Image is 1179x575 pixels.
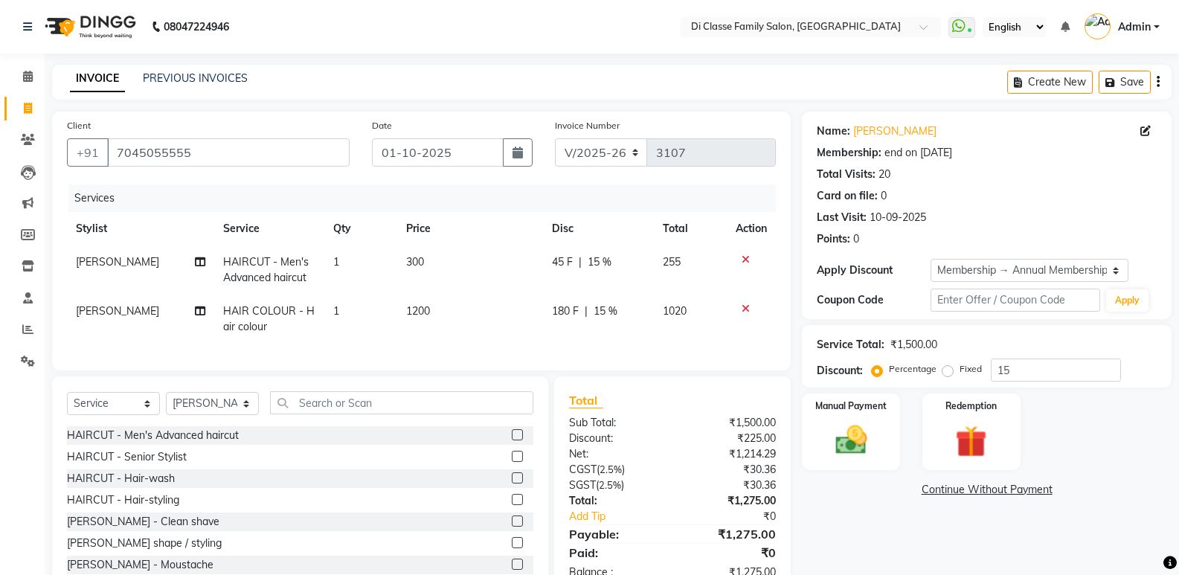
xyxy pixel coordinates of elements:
[558,493,672,509] div: Total:
[406,255,424,269] span: 300
[815,399,887,413] label: Manual Payment
[663,304,687,318] span: 1020
[70,65,125,92] a: INVOICE
[945,399,997,413] label: Redemption
[878,167,890,182] div: 20
[817,292,930,308] div: Coupon Code
[945,422,997,461] img: _gift.svg
[214,212,324,245] th: Service
[333,255,339,269] span: 1
[672,431,787,446] div: ₹225.00
[324,212,398,245] th: Qty
[333,304,339,318] span: 1
[558,431,672,446] div: Discount:
[107,138,350,167] input: Search by Name/Mobile/Email/Code
[223,255,309,284] span: HAIRCUT - Men's Advanced haircut
[817,231,850,247] div: Points:
[817,210,867,225] div: Last Visit:
[67,471,175,486] div: HAIRCUT - Hair-wash
[558,525,672,543] div: Payable:
[890,337,937,353] div: ₹1,500.00
[654,212,727,245] th: Total
[68,184,787,212] div: Services
[805,482,1169,498] a: Continue Without Payment
[67,536,222,551] div: [PERSON_NAME] shape / styling
[672,525,787,543] div: ₹1,275.00
[853,123,937,139] a: [PERSON_NAME]
[826,422,877,458] img: _cash.svg
[38,6,140,48] img: logo
[223,304,315,333] span: HAIR COLOUR - Hair colour
[889,362,937,376] label: Percentage
[143,71,248,85] a: PREVIOUS INVOICES
[692,509,787,524] div: ₹0
[76,255,159,269] span: [PERSON_NAME]
[270,391,533,414] input: Search or Scan
[672,462,787,478] div: ₹30.36
[569,478,596,492] span: SGST
[558,544,672,562] div: Paid:
[558,462,672,478] div: ( )
[960,362,982,376] label: Fixed
[406,304,430,318] span: 1200
[397,212,543,245] th: Price
[931,289,1100,312] input: Enter Offer / Coupon Code
[67,492,179,508] div: HAIRCUT - Hair-styling
[67,212,214,245] th: Stylist
[817,337,884,353] div: Service Total:
[1118,19,1151,35] span: Admin
[1007,71,1093,94] button: Create New
[727,212,776,245] th: Action
[881,188,887,204] div: 0
[569,463,597,476] span: CGST
[558,509,692,524] a: Add Tip
[76,304,159,318] span: [PERSON_NAME]
[67,119,91,132] label: Client
[672,446,787,462] div: ₹1,214.29
[672,478,787,493] div: ₹30.36
[1099,71,1151,94] button: Save
[599,479,621,491] span: 2.5%
[558,415,672,431] div: Sub Total:
[372,119,392,132] label: Date
[817,145,881,161] div: Membership:
[67,557,213,573] div: [PERSON_NAME] - Moustache
[552,254,573,270] span: 45 F
[672,544,787,562] div: ₹0
[579,254,582,270] span: |
[817,167,876,182] div: Total Visits:
[67,428,239,443] div: HAIRCUT - Men's Advanced haircut
[817,123,850,139] div: Name:
[853,231,859,247] div: 0
[600,463,622,475] span: 2.5%
[585,303,588,319] span: |
[1085,13,1111,39] img: Admin
[870,210,926,225] div: 10-09-2025
[663,255,681,269] span: 255
[594,303,617,319] span: 15 %
[67,138,109,167] button: +91
[543,212,653,245] th: Disc
[884,145,952,161] div: end on [DATE]
[558,446,672,462] div: Net:
[1106,289,1149,312] button: Apply
[164,6,229,48] b: 08047224946
[817,263,930,278] div: Apply Discount
[569,393,603,408] span: Total
[588,254,611,270] span: 15 %
[67,449,187,465] div: HAIRCUT - Senior Stylist
[672,415,787,431] div: ₹1,500.00
[558,478,672,493] div: ( )
[555,119,620,132] label: Invoice Number
[552,303,579,319] span: 180 F
[817,188,878,204] div: Card on file:
[817,363,863,379] div: Discount:
[67,514,219,530] div: [PERSON_NAME] - Clean shave
[672,493,787,509] div: ₹1,275.00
